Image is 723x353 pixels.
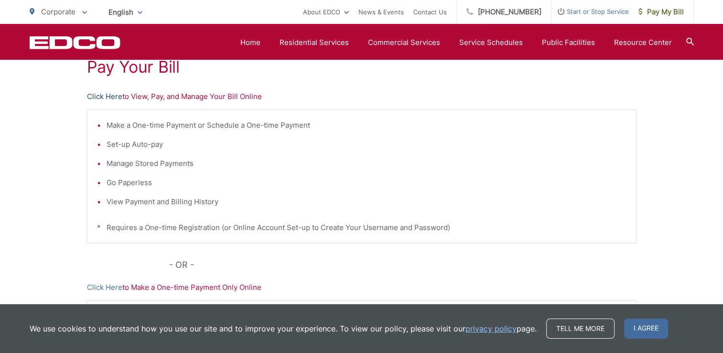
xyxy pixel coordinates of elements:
span: I agree [624,319,668,339]
a: EDCD logo. Return to the homepage. [30,36,120,49]
a: Click Here [87,282,122,293]
span: English [101,4,150,21]
a: Resource Center [614,37,672,48]
a: News & Events [358,6,404,18]
a: privacy policy [465,323,517,334]
li: Manage Stored Payments [107,158,626,169]
p: to Make a One-time Payment Only Online [87,282,637,293]
a: Home [240,37,260,48]
li: Go Paperless [107,177,626,188]
p: * Requires a One-time Registration (or Online Account Set-up to Create Your Username and Password) [97,222,626,233]
a: Commercial Services [368,37,440,48]
a: Contact Us [413,6,447,18]
p: We use cookies to understand how you use our site and to improve your experience. To view our pol... [30,323,537,334]
span: Corporate [41,7,76,16]
a: Service Schedules [459,37,523,48]
p: to View, Pay, and Manage Your Bill Online [87,91,637,102]
h1: Pay Your Bill [87,57,637,77]
a: About EDCO [303,6,349,18]
li: Set-up Auto-pay [107,139,626,150]
li: View Payment and Billing History [107,196,626,208]
span: Pay My Bill [638,6,684,18]
li: Make a One-time Payment or Schedule a One-time Payment [107,120,626,131]
a: Residential Services [280,37,349,48]
a: Tell me more [546,319,615,339]
a: Click Here [87,91,122,102]
a: Public Facilities [542,37,595,48]
p: - OR - [169,258,637,272]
